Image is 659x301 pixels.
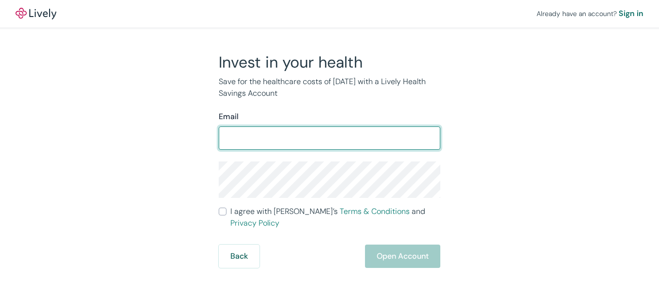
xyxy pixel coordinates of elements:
p: Save for the healthcare costs of [DATE] with a Lively Health Savings Account [219,76,440,99]
div: Already have an account? [537,8,643,19]
h2: Invest in your health [219,53,440,72]
a: Privacy Policy [230,218,279,228]
button: Back [219,245,260,268]
a: Terms & Conditions [340,206,410,216]
img: Lively [16,8,56,19]
a: LivelyLively [16,8,56,19]
label: Email [219,111,239,123]
a: Sign in [619,8,643,19]
span: I agree with [PERSON_NAME]’s and [230,206,440,229]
